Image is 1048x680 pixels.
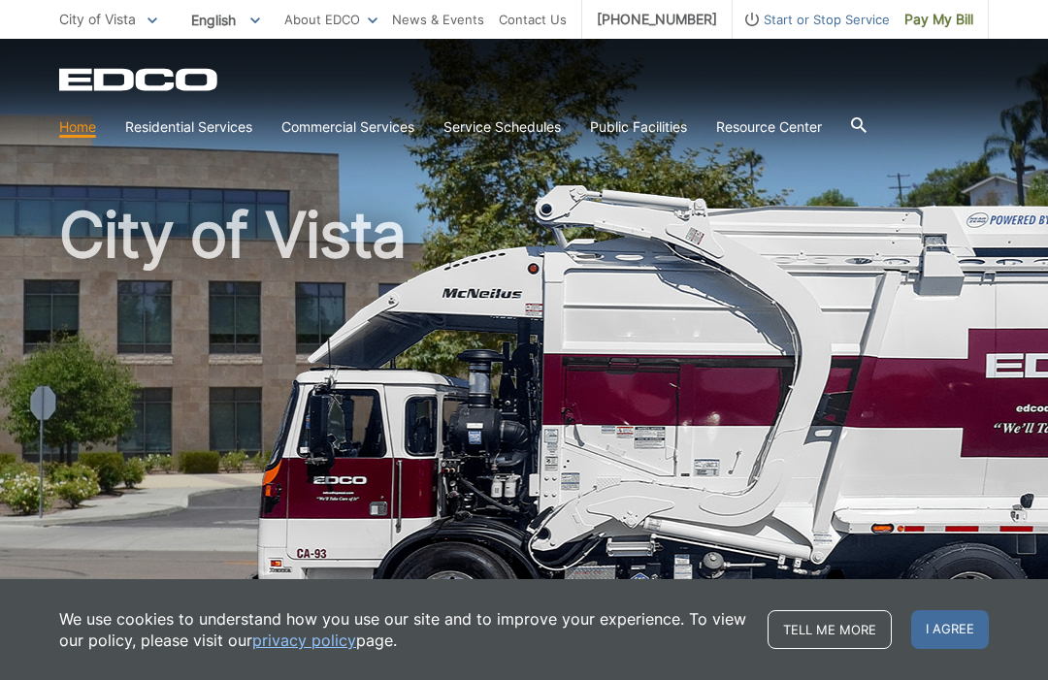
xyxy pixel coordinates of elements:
a: About EDCO [284,9,377,30]
span: City of Vista [59,11,136,27]
a: Commercial Services [281,116,414,138]
span: English [177,4,275,36]
a: Public Facilities [590,116,687,138]
a: Home [59,116,96,138]
a: Contact Us [499,9,567,30]
a: privacy policy [252,630,356,651]
a: Service Schedules [443,116,561,138]
span: Pay My Bill [904,9,973,30]
a: News & Events [392,9,484,30]
h1: City of Vista [59,204,989,630]
a: Tell me more [768,610,892,649]
p: We use cookies to understand how you use our site and to improve your experience. To view our pol... [59,608,748,651]
a: Resource Center [716,116,822,138]
span: I agree [911,610,989,649]
a: EDCD logo. Return to the homepage. [59,68,220,91]
a: Residential Services [125,116,252,138]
